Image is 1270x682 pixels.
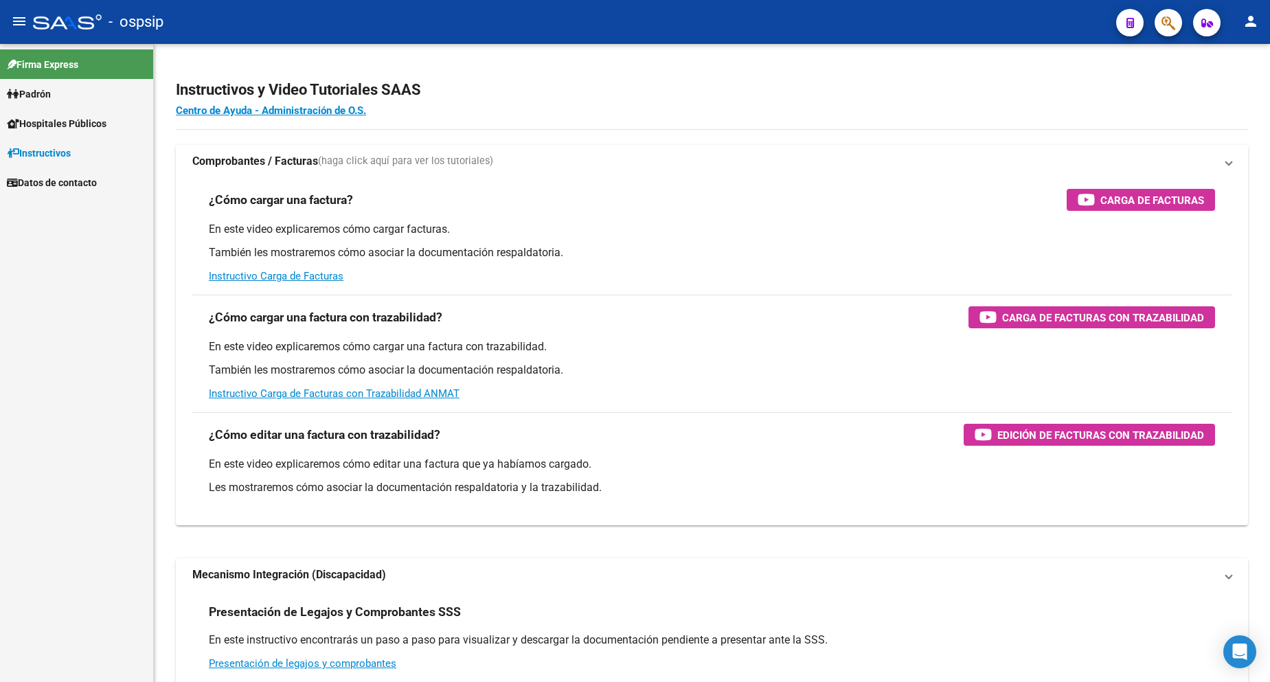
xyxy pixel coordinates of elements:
strong: Comprobantes / Facturas [192,154,318,169]
span: Carga de Facturas con Trazabilidad [1002,309,1204,326]
mat-icon: menu [11,13,27,30]
span: - ospsip [109,7,163,37]
div: Open Intercom Messenger [1223,635,1256,668]
a: Instructivo Carga de Facturas [209,270,343,282]
span: Hospitales Públicos [7,116,106,131]
h2: Instructivos y Video Tutoriales SAAS [176,77,1248,103]
mat-expansion-panel-header: Mecanismo Integración (Discapacidad) [176,558,1248,591]
span: Carga de Facturas [1100,192,1204,209]
h3: Presentación de Legajos y Comprobantes SSS [209,602,461,622]
p: En este video explicaremos cómo cargar una factura con trazabilidad. [209,339,1215,354]
span: (haga click aquí para ver los tutoriales) [318,154,493,169]
strong: Mecanismo Integración (Discapacidad) [192,567,386,582]
div: Comprobantes / Facturas(haga click aquí para ver los tutoriales) [176,178,1248,525]
p: También les mostraremos cómo asociar la documentación respaldatoria. [209,245,1215,260]
mat-expansion-panel-header: Comprobantes / Facturas(haga click aquí para ver los tutoriales) [176,145,1248,178]
span: Padrón [7,87,51,102]
h3: ¿Cómo cargar una factura con trazabilidad? [209,308,442,327]
a: Instructivo Carga de Facturas con Trazabilidad ANMAT [209,387,460,400]
button: Carga de Facturas con Trazabilidad [968,306,1215,328]
p: En este video explicaremos cómo cargar facturas. [209,222,1215,237]
h3: ¿Cómo cargar una factura? [209,190,353,209]
p: En este instructivo encontrarás un paso a paso para visualizar y descargar la documentación pendi... [209,633,1215,648]
p: En este video explicaremos cómo editar una factura que ya habíamos cargado. [209,457,1215,472]
button: Edición de Facturas con Trazabilidad [964,424,1215,446]
h3: ¿Cómo editar una factura con trazabilidad? [209,425,440,444]
span: Firma Express [7,57,78,72]
span: Datos de contacto [7,175,97,190]
span: Edición de Facturas con Trazabilidad [997,427,1204,444]
span: Instructivos [7,146,71,161]
p: Les mostraremos cómo asociar la documentación respaldatoria y la trazabilidad. [209,480,1215,495]
mat-icon: person [1243,13,1259,30]
a: Centro de Ayuda - Administración de O.S. [176,104,366,117]
p: También les mostraremos cómo asociar la documentación respaldatoria. [209,363,1215,378]
a: Presentación de legajos y comprobantes [209,657,396,670]
button: Carga de Facturas [1067,189,1215,211]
